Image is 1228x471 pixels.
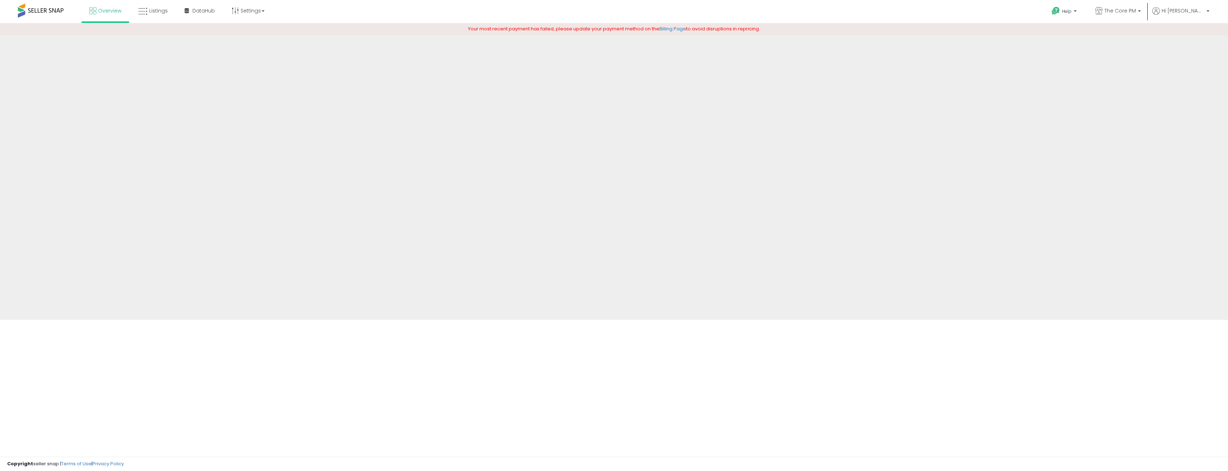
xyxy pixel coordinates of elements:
a: Help [1046,1,1084,23]
span: Hi [PERSON_NAME] [1162,7,1204,14]
span: The Core PM [1104,7,1136,14]
span: DataHub [192,7,215,14]
span: Your most recent payment has failed, please update your payment method on the to avoid disruption... [468,25,760,32]
span: Help [1062,8,1072,14]
a: Hi [PERSON_NAME] [1152,7,1209,23]
a: Billing Page [659,25,686,32]
i: Get Help [1051,6,1060,15]
span: Listings [149,7,168,14]
span: Overview [98,7,121,14]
